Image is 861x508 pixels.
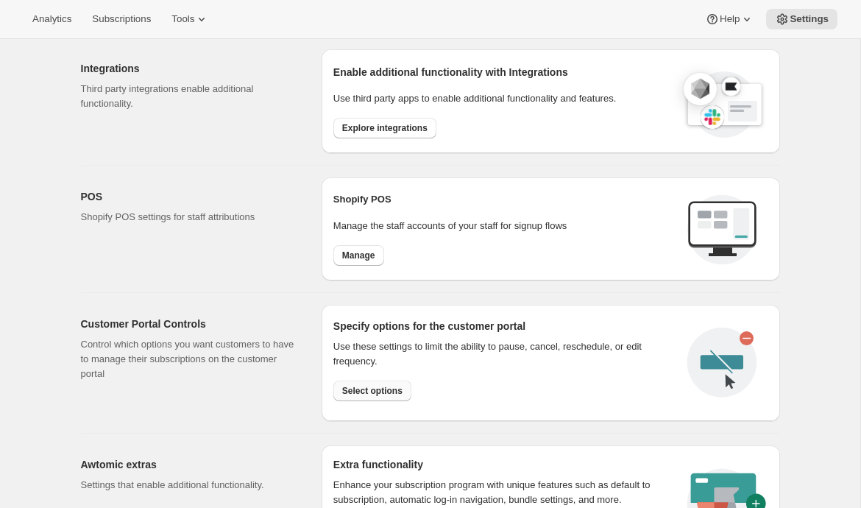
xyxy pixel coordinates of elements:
[333,219,676,233] p: Manage the staff accounts of your staff for signup flows
[333,339,676,369] div: Use these settings to limit the ability to pause, cancel, reschedule, or edit frequency.
[342,385,403,397] span: Select options
[333,245,384,266] button: Manage
[333,381,411,401] button: Select options
[81,317,298,331] h2: Customer Portal Controls
[790,13,829,25] span: Settings
[342,122,428,134] span: Explore integrations
[32,13,71,25] span: Analytics
[333,457,423,472] h2: Extra functionality
[766,9,837,29] button: Settings
[342,250,375,261] span: Manage
[81,189,298,204] h2: POS
[81,210,298,225] p: Shopify POS settings for staff attributions
[81,337,298,381] p: Control which options you want customers to have to manage their subscriptions on the customer po...
[83,9,160,29] button: Subscriptions
[720,13,740,25] span: Help
[333,319,676,334] h2: Specify options for the customer portal
[92,13,151,25] span: Subscriptions
[696,9,763,29] button: Help
[81,82,298,111] p: Third party integrations enable additional functionality.
[81,61,298,76] h2: Integrations
[81,457,298,472] h2: Awtomic extras
[24,9,80,29] button: Analytics
[171,13,194,25] span: Tools
[333,118,436,138] button: Explore integrations
[333,192,676,207] h2: Shopify POS
[333,478,670,507] p: Enhance your subscription program with unique features such as default to subscription, automatic...
[333,65,669,80] h2: Enable additional functionality with Integrations
[163,9,218,29] button: Tools
[81,478,298,493] p: Settings that enable additional functionality.
[333,91,669,106] p: Use third party apps to enable additional functionality and features.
